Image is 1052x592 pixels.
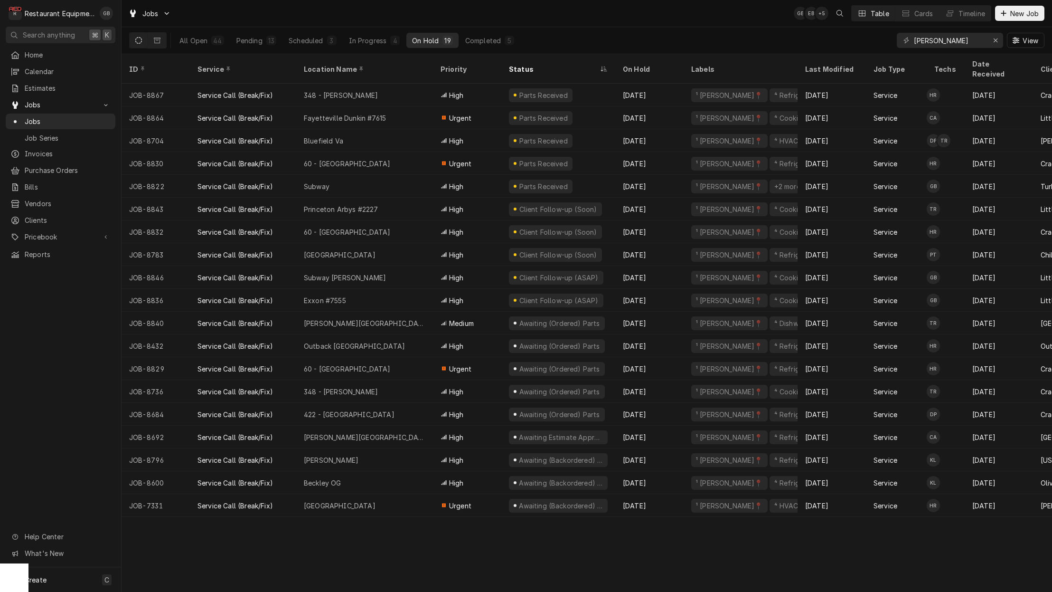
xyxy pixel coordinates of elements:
[965,175,1033,198] div: [DATE]
[122,403,190,426] div: JOB-8684
[518,159,569,169] div: Parts Received
[927,225,940,239] div: Hunter Ralston's Avatar
[122,357,190,380] div: JOB-8829
[927,157,940,170] div: HR
[25,9,94,19] div: Restaurant Equipment Diagnostics
[615,334,684,357] div: [DATE]
[304,341,405,351] div: Outback [GEOGRAPHIC_DATA]
[197,387,273,397] div: Service Call (Break/Fix)
[6,229,115,245] a: Go to Pricebook
[6,212,115,228] a: Clients
[695,296,764,306] div: ¹ [PERSON_NAME]📍
[304,250,376,260] div: [GEOGRAPHIC_DATA]
[695,181,764,191] div: ¹ [PERSON_NAME]📍
[773,410,834,420] div: ⁴ Refrigeration ❄️
[965,426,1033,449] div: [DATE]
[874,387,897,397] div: Service
[179,36,207,46] div: All Open
[25,116,111,126] span: Jobs
[304,410,394,420] div: 422 - [GEOGRAPHIC_DATA]
[449,387,464,397] span: High
[518,296,599,306] div: Client Follow-up (ASAP)
[927,134,940,147] div: DP
[927,339,940,353] div: HR
[927,294,940,307] div: Gary Beaver's Avatar
[449,204,464,214] span: High
[937,134,950,147] div: TR
[449,90,464,100] span: High
[798,266,866,289] div: [DATE]
[197,227,273,237] div: Service Call (Break/Fix)
[798,312,866,334] div: [DATE]
[304,364,391,374] div: 60 - [GEOGRAPHIC_DATA]
[6,47,115,63] a: Home
[965,449,1033,471] div: [DATE]
[874,296,897,306] div: Service
[449,341,464,351] span: High
[1021,36,1040,46] span: View
[927,316,940,330] div: Thomas Ross's Avatar
[794,7,807,20] div: GB
[100,7,113,20] div: Gary Beaver's Avatar
[874,364,897,374] div: Service
[197,250,273,260] div: Service Call (Break/Fix)
[615,243,684,266] div: [DATE]
[615,106,684,129] div: [DATE]
[6,529,115,544] a: Go to Help Center
[197,318,273,328] div: Service Call (Break/Fix)
[6,162,115,178] a: Purchase Orders
[695,410,764,420] div: ¹ [PERSON_NAME]📍
[392,36,398,46] div: 4
[927,248,940,261] div: PT
[122,449,190,471] div: JOB-8796
[691,64,790,74] div: Labels
[927,225,940,239] div: HR
[988,33,1003,48] button: Erase input
[927,408,940,421] div: DP
[449,273,464,283] span: High
[122,220,190,243] div: JOB-8832
[695,341,764,351] div: ¹ [PERSON_NAME]📍
[518,250,598,260] div: Client Follow-up (Soon)
[615,152,684,175] div: [DATE]
[927,453,940,467] div: KL
[695,364,764,374] div: ¹ [PERSON_NAME]📍
[695,387,764,397] div: ¹ [PERSON_NAME]📍
[995,6,1044,21] button: New Job
[304,318,425,328] div: [PERSON_NAME][GEOGRAPHIC_DATA]
[509,64,598,74] div: Status
[773,364,834,374] div: ⁴ Refrigeration ❄️
[25,133,111,143] span: Job Series
[197,64,287,74] div: Service
[518,387,601,397] div: Awaiting (Ordered) Parts
[518,318,601,328] div: Awaiting (Ordered) Parts
[6,179,115,195] a: Bills
[773,227,817,237] div: ⁴ Cooking 🔥
[798,243,866,266] div: [DATE]
[1007,33,1044,48] button: View
[874,250,897,260] div: Service
[965,334,1033,357] div: [DATE]
[927,180,940,193] div: Gary Beaver's Avatar
[304,387,378,397] div: 348 - [PERSON_NAME]
[798,403,866,426] div: [DATE]
[25,576,47,584] span: Create
[927,180,940,193] div: GB
[874,341,897,351] div: Service
[304,159,391,169] div: 60 - [GEOGRAPHIC_DATA]
[122,106,190,129] div: JOB-8864
[927,248,940,261] div: Paxton Turner's Avatar
[6,146,115,162] a: Invoices
[965,312,1033,334] div: [DATE]
[773,318,830,328] div: ⁴ Dishwashing 🌀
[927,316,940,330] div: TR
[449,318,474,328] span: Medium
[25,249,111,259] span: Reports
[927,453,940,467] div: Kaleb Lewis's Avatar
[965,106,1033,129] div: [DATE]
[122,152,190,175] div: JOB-8830
[623,64,674,74] div: On Hold
[142,9,159,19] span: Jobs
[304,113,386,123] div: Fayetteville Dunkin #7615
[518,204,598,214] div: Client Follow-up (Soon)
